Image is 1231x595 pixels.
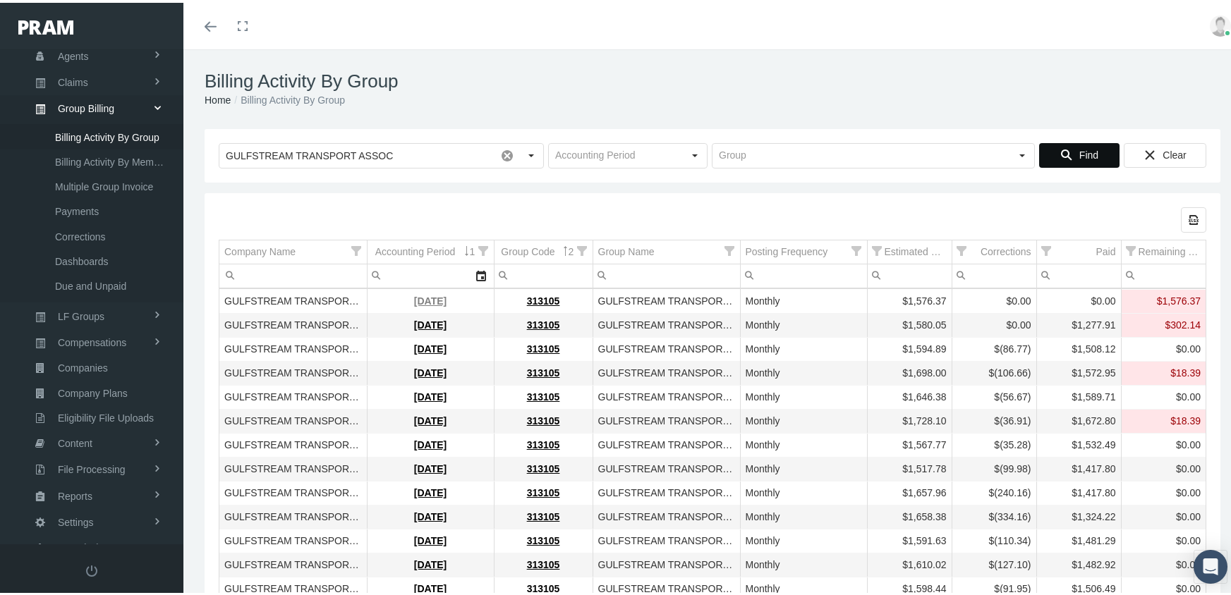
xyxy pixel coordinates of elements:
div: $(240.16) [957,484,1031,497]
a: 313105 [527,436,560,448]
div: $1,417.80 [1042,460,1116,473]
input: Filter cell [219,262,367,285]
span: Show filter options for column 'Posting Frequency' [852,243,862,253]
div: $1,506.49 [1042,579,1116,593]
input: Filter cell [495,262,593,285]
div: $(35.28) [957,436,1031,449]
td: Monthly [740,311,867,335]
td: Column Company Name [219,238,367,262]
div: $0.00 [1127,532,1201,545]
div: $0.00 [1127,508,1201,521]
a: 313105 [527,317,560,328]
td: Filter cell [494,262,593,286]
span: Show filter options for column 'Accounting Period' [479,243,489,253]
div: Select [683,141,707,165]
span: Group Billing [58,94,114,118]
td: Monthly [740,455,867,479]
img: PRAM_20_x_78.png [18,18,73,32]
div: $0.00 [1127,436,1201,449]
span: Payments [55,197,99,221]
div: Select [470,262,494,285]
a: [DATE] [414,484,447,496]
div: $(106.66) [957,364,1031,377]
span: Show filter options for column 'Paid' [1042,243,1052,253]
div: $1,594.89 [873,340,947,353]
div: $1,698.00 [873,364,947,377]
span: 1 [470,243,478,254]
span: Multiple Group Invoice [55,172,153,196]
div: $0.00 [957,292,1031,305]
a: [DATE] [414,364,447,376]
input: Filter cell [593,262,740,285]
span: Corrections [55,222,106,246]
div: $1,589.71 [1042,388,1116,401]
a: [DATE] [414,436,447,448]
td: Column Corrections [952,238,1036,262]
span: Billing Activity By Group [55,123,159,147]
td: GULFSTREAM TRANSPORT ASSOC [593,527,740,551]
div: Select [1010,141,1034,165]
span: Compensations [58,328,126,352]
div: $0.00 [1127,579,1201,593]
div: $1,508.12 [1042,340,1116,353]
div: $1,481.29 [1042,532,1116,545]
td: GULFSTREAM TRANSPORT ASSOC [593,287,740,311]
div: $1,610.02 [873,556,947,569]
a: Home [205,92,231,103]
td: GULFSTREAM TRANSPORT ASSOC [593,551,740,575]
a: 313105 [527,341,560,352]
div: $0.00 [957,316,1031,329]
input: Filter cell [952,262,1036,285]
div: $0.00 [1127,556,1201,569]
div: $(110.34) [957,532,1031,545]
div: Data grid toolbar [219,204,1206,230]
div: $1,324.22 [1042,508,1116,521]
span: Show filter options for column 'Estimated Premium Due' [873,243,883,253]
td: GULFSTREAM TRANSPORT ASSOC [593,503,740,527]
td: Column Estimated Premium Due [867,238,952,262]
a: [DATE] [414,556,447,568]
span: Reports [58,481,92,505]
div: Select [519,141,543,165]
a: 313105 [527,388,560,400]
span: Show filter options for column 'Group Name' [725,243,735,253]
td: GULFSTREAM TRANSPORT ASSOC [593,431,740,455]
input: Filter cell [368,262,470,285]
td: GULFSTREAM TRANSPORT ASSOC [219,407,367,431]
input: Filter cell [1122,262,1206,285]
div: $(86.77) [957,340,1031,353]
td: Column Posting Frequency [740,238,867,262]
td: Filter cell [1036,262,1121,286]
td: Monthly [740,287,867,311]
td: GULFSTREAM TRANSPORT ASSOC [219,503,367,527]
div: $1,591.63 [873,532,947,545]
div: $1,658.38 [873,508,947,521]
td: GULFSTREAM TRANSPORT ASSOC [219,551,367,575]
span: Clear [1163,147,1186,158]
div: $(56.67) [957,388,1031,401]
input: Filter cell [741,262,867,285]
a: [DATE] [414,293,447,304]
td: GULFSTREAM TRANSPORT ASSOC [219,335,367,359]
div: $0.00 [1042,292,1116,305]
div: Company Name [224,243,296,256]
td: Column Accounting Period [367,238,494,262]
span: Show filter options for column 'Remaining Balance' [1127,243,1136,253]
td: Monthly [740,479,867,503]
span: Companies [58,353,108,377]
span: Billing Activity By Member [55,147,168,171]
a: [DATE] [414,412,447,424]
div: $(36.91) [957,412,1031,425]
div: $1,567.77 [873,436,947,449]
td: Filter cell [1121,262,1206,286]
a: [DATE] [414,580,447,591]
div: $1,532.49 [1042,436,1116,449]
td: Monthly [740,551,867,575]
div: $1,277.91 [1042,316,1116,329]
td: Column Group Code [494,238,593,262]
a: [DATE] [414,532,447,544]
div: Paid [1096,243,1115,256]
td: GULFSTREAM TRANSPORT ASSOC [593,311,740,335]
td: Filter cell [593,262,740,286]
td: GULFSTREAM TRANSPORT ASSOC [593,479,740,503]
